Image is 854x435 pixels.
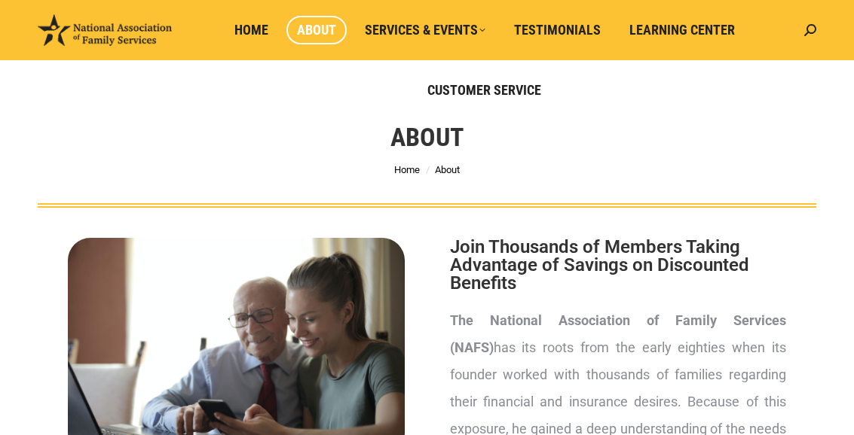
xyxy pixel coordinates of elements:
[394,164,420,175] a: Home
[514,22,601,38] span: Testimonials
[365,22,485,38] span: Services & Events
[390,120,464,154] h1: About
[427,82,541,99] span: Customer Service
[224,16,279,44] a: Home
[38,14,172,46] img: National Association of Family Services
[286,16,347,44] a: About
[504,16,611,44] a: Testimonials
[629,22,735,38] span: Learning Center
[435,164,460,175] span: About
[450,312,787,355] strong: The National Association of Family Services (NAFS)
[450,238,787,292] h2: Join Thousands of Members Taking Advantage of Savings on Discounted Benefits
[619,16,745,44] a: Learning Center
[417,76,552,105] a: Customer Service
[234,22,268,38] span: Home
[297,22,336,38] span: About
